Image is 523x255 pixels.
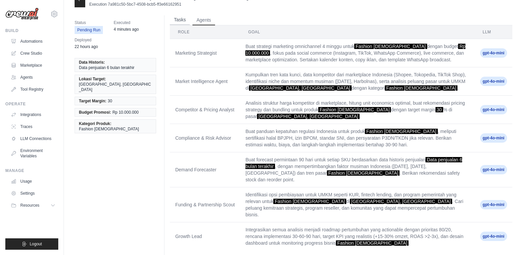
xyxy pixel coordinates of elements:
[5,168,58,173] div: Manage
[8,145,58,161] a: Environment Variables
[435,107,443,112] span: 30
[365,129,437,134] span: Fashion [DEMOGRAPHIC_DATA]
[273,199,346,204] span: Fashion [DEMOGRAPHIC_DATA]
[114,27,138,32] time: August 22, 2025 at 00:00 WIB
[327,170,399,176] span: Fashion [DEMOGRAPHIC_DATA]
[240,152,474,187] td: Buat forecast permintaan 90 hari untuk setiap SKU berdasarkan data historis penjualan , dengan me...
[8,188,58,199] a: Settings
[8,200,58,211] button: Resources
[240,124,474,152] td: Buat panduan kepatuhan regulasi Indonesia untuk produk , meliputi sertifikasi halal BPJPH, izin B...
[75,19,103,26] span: Status
[8,48,58,59] a: Crew Studio
[79,82,152,92] span: [GEOGRAPHIC_DATA], [GEOGRAPHIC_DATA]
[79,76,106,82] span: Lokasi Target:
[490,223,523,255] iframe: Chat Widget
[480,232,507,241] span: gpt-4o-mini
[354,44,427,49] span: Fashion [DEMOGRAPHIC_DATA]
[108,98,112,104] span: 30
[245,44,465,56] span: Rp 10.000.000
[8,133,58,144] a: LLM Connections
[170,96,240,124] td: Competitor & Pricing Analyst
[240,25,474,39] th: Goal
[336,240,408,246] span: Fashion [DEMOGRAPHIC_DATA]
[5,238,58,250] button: Logout
[385,85,457,91] span: Fashion [DEMOGRAPHIC_DATA]
[79,126,139,132] span: Fashion [DEMOGRAPHIC_DATA]
[75,26,103,34] span: Pending Run
[170,67,240,96] td: Market Intelligence Agent
[170,152,240,187] td: Demand Forecaster
[8,121,58,132] a: Traces
[8,109,58,120] a: Integrations
[257,114,359,119] span: [GEOGRAPHIC_DATA], [GEOGRAPHIC_DATA]
[480,77,507,86] span: gpt-4o-mini
[170,124,240,152] td: Compliance & Risk Advisor
[475,25,512,39] th: LLM
[79,121,111,126] span: Kategori Produk:
[318,107,391,112] span: Fashion [DEMOGRAPHIC_DATA]
[5,28,58,33] div: Build
[240,222,474,251] td: Integrasikan semua analisis menjadi roadmap pertumbuhan yang actionable dengan prioritas 80/20, r...
[75,44,98,49] time: August 21, 2025 at 02:22 WIB
[170,15,190,25] button: Tasks
[240,187,474,222] td: Identifikasi opsi pembiayaan untuk UMKM seperti KUR, fintech lending, dan program pemerintah yang...
[240,67,474,96] td: Kumpulkan tren kata kunci, data kompetitor dari marketplace Indonesia (Shopee, Tokopedia, TikTok ...
[8,84,58,95] a: Tool Registry
[8,176,58,187] a: Usage
[170,39,240,67] td: Marketing Strategist
[79,98,106,104] span: Target Margin:
[350,199,452,204] span: [GEOGRAPHIC_DATA], [GEOGRAPHIC_DATA]
[79,110,111,115] span: Budget Promosi:
[240,39,474,67] td: Buat strategi marketing omnichannel 4 minggu untuk dengan budget , fokus pada social commerce (In...
[8,36,58,47] a: Automations
[480,200,507,209] span: gpt-4o-mini
[8,60,58,71] a: Marketplace
[5,8,39,20] img: Logo
[113,110,139,115] span: Rp 10.000.000
[249,85,351,91] span: [GEOGRAPHIC_DATA], [GEOGRAPHIC_DATA]
[75,37,98,43] span: Deployed
[480,105,507,114] span: gpt-4o-mini
[490,223,523,255] div: Widget Obrolan
[30,241,42,247] span: Logout
[20,203,39,208] span: Resources
[114,19,138,26] span: Executed
[8,72,58,83] a: Agents
[192,15,215,25] button: Agents
[170,222,240,251] td: Growth Lead
[5,101,58,107] div: Operate
[170,25,240,39] th: Role
[480,133,507,143] span: gpt-4o-mini
[79,65,134,70] span: Data penjualan 6 bulan terakhir
[170,187,240,222] td: Funding & Partnership Scout
[480,165,507,174] span: gpt-4o-mini
[79,60,105,65] span: Data Historis:
[480,48,507,58] span: gpt-4o-mini
[240,96,474,124] td: Analisis struktur harga kompetitor di marketplace, hitung unit economics optimal, buat rekomendas...
[89,2,248,7] p: Execution 7a981c50-5bc7-4508-bcb5-ff3e66162951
